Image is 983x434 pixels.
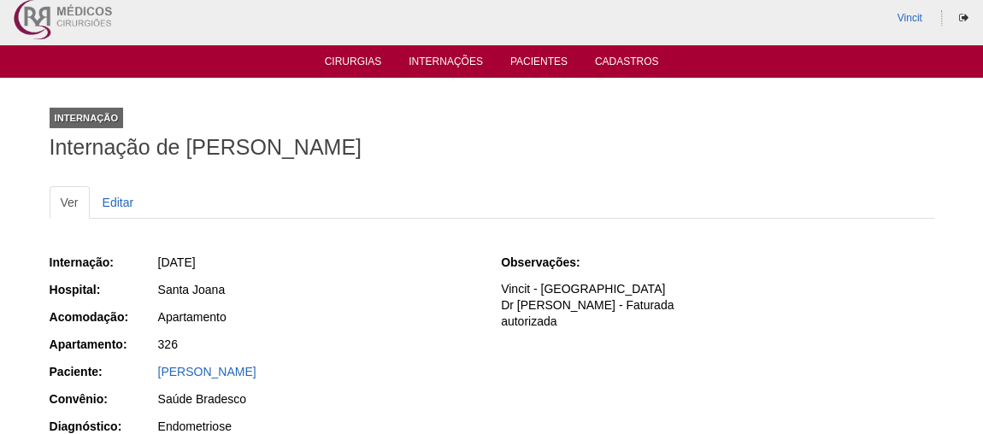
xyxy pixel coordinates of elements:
[50,186,90,219] a: Ver
[510,56,568,73] a: Pacientes
[158,308,482,325] div: Apartamento
[50,254,156,271] div: Internação:
[158,390,482,408] div: Saúde Bradesco
[158,365,256,378] a: [PERSON_NAME]
[50,363,156,380] div: Paciente:
[50,308,156,325] div: Acomodação:
[501,281,933,330] p: Vincit - [GEOGRAPHIC_DATA] Dr [PERSON_NAME] - Faturada autorizada
[501,254,608,271] div: Observações:
[325,56,382,73] a: Cirurgias
[50,336,156,353] div: Apartamento:
[158,281,482,298] div: Santa Joana
[595,56,659,73] a: Cadastros
[50,137,934,158] h1: Internação de [PERSON_NAME]
[91,186,145,219] a: Editar
[158,255,196,269] span: [DATE]
[959,13,968,23] i: Sair
[50,281,156,298] div: Hospital:
[158,336,482,353] div: 326
[50,390,156,408] div: Convênio:
[409,56,483,73] a: Internações
[50,108,124,128] div: Internação
[898,12,922,24] a: Vincit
